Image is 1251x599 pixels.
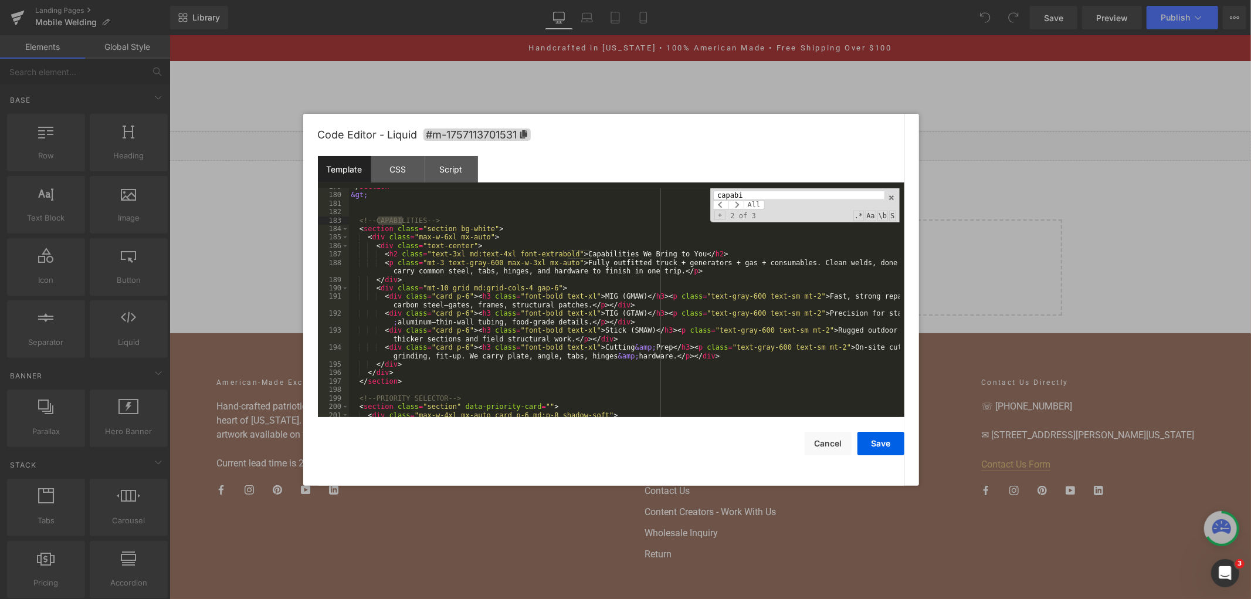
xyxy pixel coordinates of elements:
div: 182 [318,208,349,216]
a: Refund Policy [475,385,606,400]
div: 197 [318,377,349,385]
div: 186 [318,242,349,250]
a: Contact Us Form [812,424,881,435]
input: Search for [713,191,884,200]
div: 198 [318,385,349,394]
a: Facebook [47,447,56,461]
p: or Drag & Drop elements from left sidebar [208,245,874,253]
span: 3 [1235,559,1245,568]
a: Return [475,512,606,526]
a: Wholesale Inquiry [475,491,606,505]
div: Script [425,156,478,182]
div: 196 [318,368,349,377]
h2: Support [475,342,606,353]
div: 200 [318,402,349,411]
p: Hand-crafted patriotic artwork created right in the heart of [US_STATE]. We deliver the highest q... [47,364,270,407]
p: ☏ [PHONE_NUMBER] [812,364,1035,378]
a: YouTube [131,447,141,461]
span: CaseSensitive Search [865,211,876,221]
a: Add Single Section [545,212,651,235]
a: Content Creators - Work With Us [475,470,606,484]
span: 2 of 3 [725,212,760,220]
button: Save [857,432,904,455]
div: 187 [318,250,349,258]
a: Facebook [812,448,821,462]
div: 199 [318,394,349,402]
div: 181 [318,199,349,208]
div: 192 [318,309,349,326]
a: FAQs [475,364,606,378]
span: Code Editor - Liquid [318,128,418,141]
h2: Contact Us Directly [812,342,1035,353]
div: 185 [318,233,349,241]
h2: American-Made Excellence [47,342,270,353]
div: Template [318,156,371,182]
span: Alt-Enter [744,200,765,209]
p: Current lead time is 2-4 weeks [47,421,270,435]
a: LinkedIn [924,448,934,462]
a: LinkedIn [160,447,169,461]
a: YouTube [896,448,906,462]
div: 193 [318,326,349,343]
span: Search In Selection [889,211,896,221]
div: 195 [318,360,349,368]
a: Contact Us [475,449,606,463]
div: 188 [318,259,349,276]
span: RegExp Search [853,211,864,221]
a: Explore Blocks [430,212,536,235]
a: Instagram [75,447,84,461]
a: Handcrafted in [US_STATE] • 100% American Made • Free Shipping Over $100 [359,8,722,17]
span: Toggel Replace mode [714,211,725,220]
div: 194 [318,343,349,360]
div: 191 [318,292,349,309]
button: Cancel [805,432,852,455]
span: Whole Word Search [877,211,888,221]
iframe: Intercom live chat [1211,559,1239,587]
div: 183 [318,216,349,225]
div: CSS [371,156,425,182]
a: Privacy Policy [475,407,606,421]
a: Instagram [840,448,849,462]
div: 190 [318,284,349,292]
div: 189 [318,276,349,284]
a: Pinterest [103,447,113,461]
span: Click to copy [423,128,531,141]
a: Terms of Service [475,428,606,442]
div: 184 [318,225,349,233]
div: 201 [318,411,349,419]
div: 180 [318,191,349,199]
a: Pinterest [868,448,877,462]
p: ✉ [STREET_ADDRESS][PERSON_NAME][US_STATE] [812,393,1035,407]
